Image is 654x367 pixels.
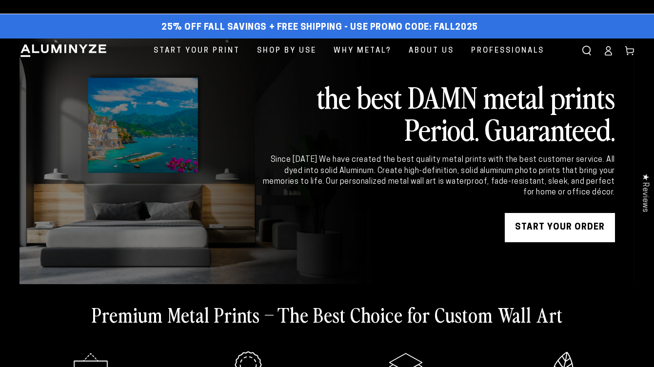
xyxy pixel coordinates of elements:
[635,166,654,220] div: Click to open Judge.me floating reviews tab
[401,39,461,63] a: About Us
[250,39,324,63] a: Shop By Use
[146,39,247,63] a: Start Your Print
[154,44,240,58] span: Start Your Print
[464,39,552,63] a: Professionals
[334,44,392,58] span: Why Metal?
[161,22,478,33] span: 25% off FALL Savings + Free Shipping - Use Promo Code: FALL2025
[261,155,615,198] div: Since [DATE] We have created the best quality metal prints with the best customer service. All dy...
[409,44,454,58] span: About Us
[505,213,615,242] a: START YOUR Order
[20,43,107,58] img: Aluminyze
[257,44,317,58] span: Shop By Use
[326,39,399,63] a: Why Metal?
[92,302,563,327] h2: Premium Metal Prints – The Best Choice for Custom Wall Art
[261,80,615,145] h2: the best DAMN metal prints Period. Guaranteed.
[576,40,597,61] summary: Search our site
[471,44,544,58] span: Professionals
